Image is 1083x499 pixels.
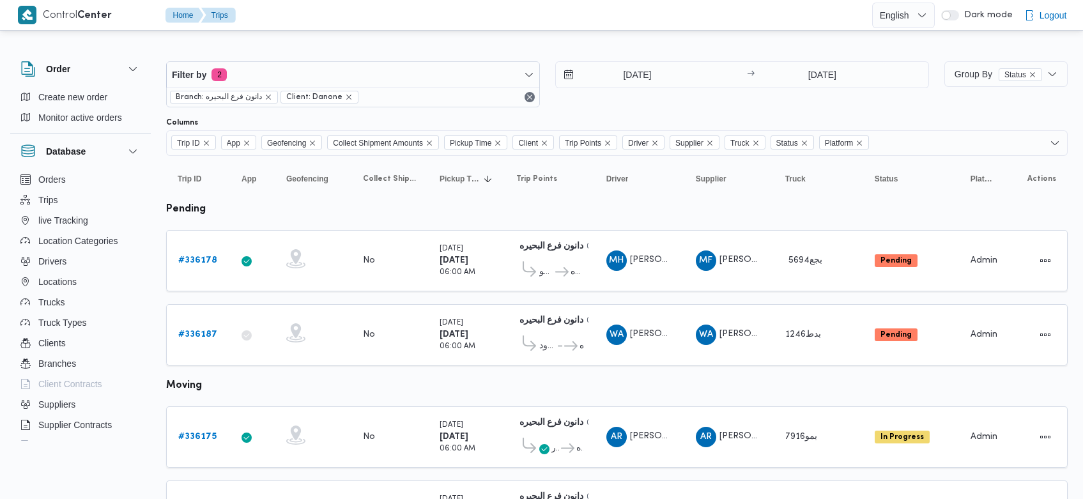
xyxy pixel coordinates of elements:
button: Supplier [691,169,767,189]
span: Pending [875,328,918,341]
span: Supplier [675,136,703,150]
button: Remove Trip Points from selection in this group [604,139,611,147]
button: Database [20,144,141,159]
h3: Order [46,61,70,77]
span: Status [999,68,1042,81]
span: Client [512,135,554,150]
span: Admin [971,256,997,265]
span: مركز إدكو [539,265,553,280]
span: Trip Points [565,136,601,150]
span: Actions [1027,174,1056,184]
span: Logout [1040,8,1067,23]
b: Center [77,11,112,20]
small: 02:02 PM [587,318,621,325]
small: 06:00 AM [440,445,475,452]
button: Pickup TimeSorted in descending order [434,169,498,189]
b: # 336175 [178,433,217,441]
span: MF [699,250,712,271]
input: Press the down key to open a popover containing a calendar. [758,62,886,88]
span: Pickup Time; Sorted in descending order [440,174,480,184]
span: Supplier Contracts [38,417,112,433]
span: Admin [971,433,997,441]
span: Create new order [38,89,107,105]
span: Status [1004,69,1026,81]
button: Status [870,169,953,189]
div: No [363,329,375,341]
button: Drivers [15,251,146,272]
span: [PERSON_NAME] [PERSON_NAME] [719,256,868,264]
button: Actions [1035,427,1056,447]
span: AR [611,427,622,447]
span: Filter by [172,67,206,82]
button: Trucks [15,292,146,312]
span: قسم كفرالدوار [551,441,559,456]
span: Client [518,136,538,150]
span: Platform [825,136,854,150]
b: Pending [880,257,912,265]
span: Supplier [670,135,719,150]
span: Geofencing [267,136,306,150]
small: 06:00 AM [440,269,475,276]
div: No [363,431,375,443]
input: Press the down key to open a popover containing a calendar. [556,62,701,88]
button: Open list of options [1050,138,1060,148]
div: Amaro Rajab Abadalamunam Muhammad Alshrqaoi [696,427,716,447]
span: Trips [38,192,58,208]
button: Remove Pickup Time from selection in this group [494,139,502,147]
span: Orders [38,172,66,187]
b: pending [166,204,206,214]
span: Dark mode [959,10,1013,20]
span: Trip ID [171,135,216,150]
span: Branches [38,356,76,371]
span: Client: Danone [286,91,342,103]
span: Devices [38,438,70,453]
span: [PERSON_NAME] [PERSON_NAME] [630,432,778,440]
button: Suppliers [15,394,146,415]
span: Supplier [696,174,726,184]
button: Remove Status from selection in this group [801,139,808,147]
button: remove selected entity [345,93,353,101]
button: Remove Truck from selection in this group [752,139,760,147]
button: remove selected entity [265,93,272,101]
div: Order [10,87,151,133]
span: Trucks [38,295,65,310]
button: Remove App from selection in this group [243,139,250,147]
a: #336178 [178,253,217,268]
button: Filter by2 active filters [167,62,539,88]
span: Driver [622,135,664,150]
span: Status [776,136,798,150]
img: X8yXhbKr1z7QwAAAABJRU5ErkJggg== [18,6,36,24]
span: 2 active filters [211,68,227,81]
span: Drivers [38,254,66,269]
span: Suppliers [38,397,75,412]
button: Devices [15,435,146,456]
span: Driver [628,136,649,150]
span: [PERSON_NAME] [719,330,792,338]
button: Trip ID [173,169,224,189]
small: [DATE] [440,245,463,252]
span: Pickup Time [444,135,507,150]
button: Remove Trip ID from selection in this group [203,139,210,147]
span: Platform [819,135,870,150]
div: → [747,70,755,79]
button: Branches [15,353,146,374]
span: Truck [730,136,749,150]
div: Wlaid Ahmad Mahmood Alamsairi [606,325,627,345]
button: Driver [601,169,678,189]
span: Trip ID [177,136,200,150]
span: بدط1246 [785,330,821,339]
b: # 336178 [178,256,217,265]
svg: Sorted in descending order [483,174,493,184]
iframe: chat widget [13,448,54,486]
span: Status [875,174,898,184]
span: Branch: دانون فرع البحيره [170,91,278,104]
span: App [227,136,240,150]
span: Branch: دانون فرع البحيره [176,91,262,103]
span: Clients [38,335,66,351]
span: 5694بجع [788,256,822,265]
b: دانون فرع البحيره [519,418,583,427]
b: [DATE] [440,433,468,441]
button: Supplier Contracts [15,415,146,435]
button: Create new order [15,87,146,107]
b: In Progress [880,433,924,441]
